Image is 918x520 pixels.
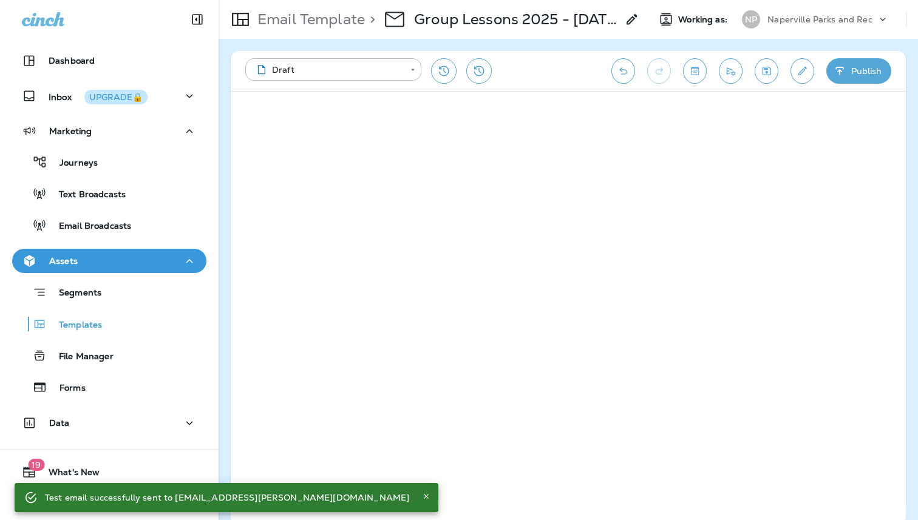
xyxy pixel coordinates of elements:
[253,10,365,29] p: Email Template
[611,58,635,84] button: Undo
[47,189,126,201] p: Text Broadcasts
[36,467,100,482] span: What's New
[84,90,148,104] button: UPGRADE🔒
[12,149,206,175] button: Journeys
[414,10,617,29] p: Group Lessons 2025 - [DATE]
[12,460,206,484] button: 19What's New
[49,418,70,428] p: Data
[12,49,206,73] button: Dashboard
[414,10,617,29] div: Group Lessons 2025 - 9/2/25
[12,411,206,435] button: Data
[28,459,44,471] span: 19
[431,58,457,84] button: Restore from previous version
[254,64,402,76] div: Draft
[180,7,214,32] button: Collapse Sidebar
[683,58,707,84] button: Toggle preview
[678,15,730,25] span: Working as:
[419,489,433,504] button: Close
[790,58,814,84] button: Edit details
[719,58,743,84] button: Send test email
[45,487,409,508] div: Test email successfully sent to [EMAIL_ADDRESS][PERSON_NAME][DOMAIN_NAME]
[12,343,206,368] button: File Manager
[742,10,760,29] div: NP
[12,279,206,305] button: Segments
[12,489,206,513] button: Support
[12,374,206,400] button: Forms
[49,256,78,266] p: Assets
[47,221,131,232] p: Email Broadcasts
[12,212,206,238] button: Email Broadcasts
[12,119,206,143] button: Marketing
[47,158,98,169] p: Journeys
[47,288,101,300] p: Segments
[89,93,143,101] div: UPGRADE🔒
[365,10,375,29] p: >
[49,90,148,103] p: Inbox
[12,311,206,337] button: Templates
[755,58,778,84] button: Save
[466,58,492,84] button: View Changelog
[49,126,92,136] p: Marketing
[49,56,95,66] p: Dashboard
[47,320,102,331] p: Templates
[47,351,114,363] p: File Manager
[767,15,872,24] p: Naperville Parks and Rec
[47,383,86,394] p: Forms
[826,58,891,84] button: Publish
[12,84,206,108] button: InboxUPGRADE🔒
[12,249,206,273] button: Assets
[12,181,206,206] button: Text Broadcasts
